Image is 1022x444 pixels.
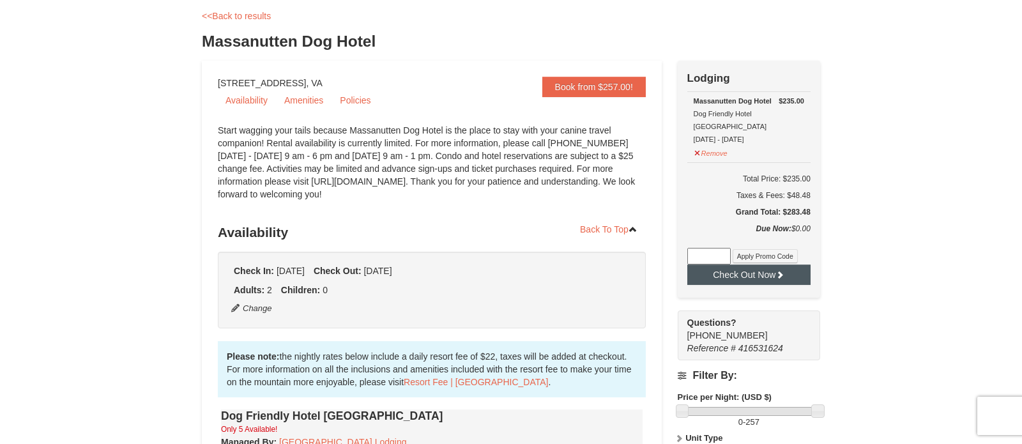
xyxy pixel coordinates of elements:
strong: Adults: [234,285,264,295]
label: - [678,416,820,429]
div: Dog Friendly Hotel [GEOGRAPHIC_DATA] [DATE] - [DATE] [694,95,804,146]
div: $0.00 [687,222,811,248]
span: 2 [267,285,272,295]
a: <<Back to results [202,11,271,21]
h3: Availability [218,220,646,245]
button: Change [231,302,273,316]
div: the nightly rates below include a daily resort fee of $22, taxes will be added at checkout. For m... [218,341,646,397]
strong: Unit Type [685,433,722,443]
strong: $235.00 [779,95,804,107]
button: Remove [694,144,728,160]
strong: Children: [281,285,320,295]
a: Availability [218,91,275,110]
strong: Price per Night: (USD $) [678,392,772,402]
span: [DATE] [363,266,392,276]
button: Apply Promo Code [733,249,798,263]
strong: Check In: [234,266,274,276]
a: Policies [332,91,378,110]
span: 0 [323,285,328,295]
a: Book from $257.00! [542,77,646,97]
h4: Dog Friendly Hotel [GEOGRAPHIC_DATA] [221,410,643,422]
span: Reference # [687,343,736,353]
strong: Lodging [687,72,730,84]
strong: Please note: [227,351,279,362]
div: Start wagging your tails because Massanutten Dog Hotel is the place to stay with your canine trav... [218,124,646,213]
a: Resort Fee | [GEOGRAPHIC_DATA] [404,377,548,387]
span: 257 [745,417,759,427]
h4: Filter By: [678,370,820,381]
div: Taxes & Fees: $48.48 [687,189,811,202]
strong: Check Out: [314,266,362,276]
a: Amenities [277,91,331,110]
h6: Total Price: $235.00 [687,172,811,185]
small: Only 5 Available! [221,425,277,434]
h3: Massanutten Dog Hotel [202,29,820,54]
span: [DATE] [277,266,305,276]
span: 0 [738,417,743,427]
span: [PHONE_NUMBER] [687,316,797,341]
h5: Grand Total: $283.48 [687,206,811,218]
a: Back To Top [572,220,646,239]
strong: Due Now: [756,224,791,233]
button: Check Out Now [687,264,811,285]
strong: Massanutten Dog Hotel [694,97,772,105]
span: 416531624 [738,343,783,353]
strong: Questions? [687,318,736,328]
